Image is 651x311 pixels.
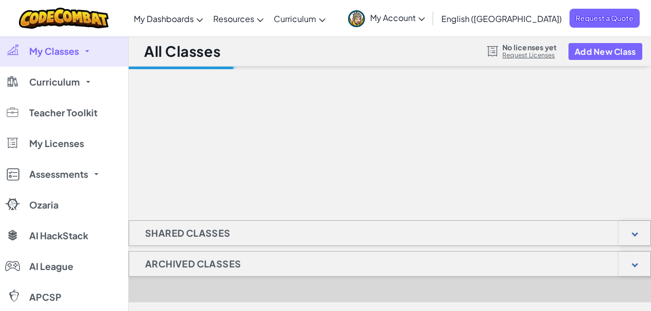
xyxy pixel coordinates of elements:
[19,8,109,29] img: CodeCombat logo
[436,5,567,32] a: English ([GEOGRAPHIC_DATA])
[348,10,365,27] img: avatar
[29,47,79,56] span: My Classes
[29,108,97,117] span: Teacher Toolkit
[29,262,73,271] span: AI League
[208,5,269,32] a: Resources
[29,200,58,210] span: Ozaria
[370,12,425,23] span: My Account
[343,2,430,34] a: My Account
[129,220,247,246] h1: Shared Classes
[568,43,642,60] button: Add New Class
[274,13,316,24] span: Curriculum
[29,139,84,148] span: My Licenses
[129,251,257,277] h1: Archived Classes
[144,42,220,61] h1: All Classes
[129,5,208,32] a: My Dashboards
[569,9,640,28] a: Request a Quote
[502,51,557,59] a: Request Licenses
[29,170,88,179] span: Assessments
[29,231,88,240] span: AI HackStack
[269,5,331,32] a: Curriculum
[134,13,194,24] span: My Dashboards
[441,13,562,24] span: English ([GEOGRAPHIC_DATA])
[502,43,557,51] span: No licenses yet
[213,13,254,24] span: Resources
[29,77,80,87] span: Curriculum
